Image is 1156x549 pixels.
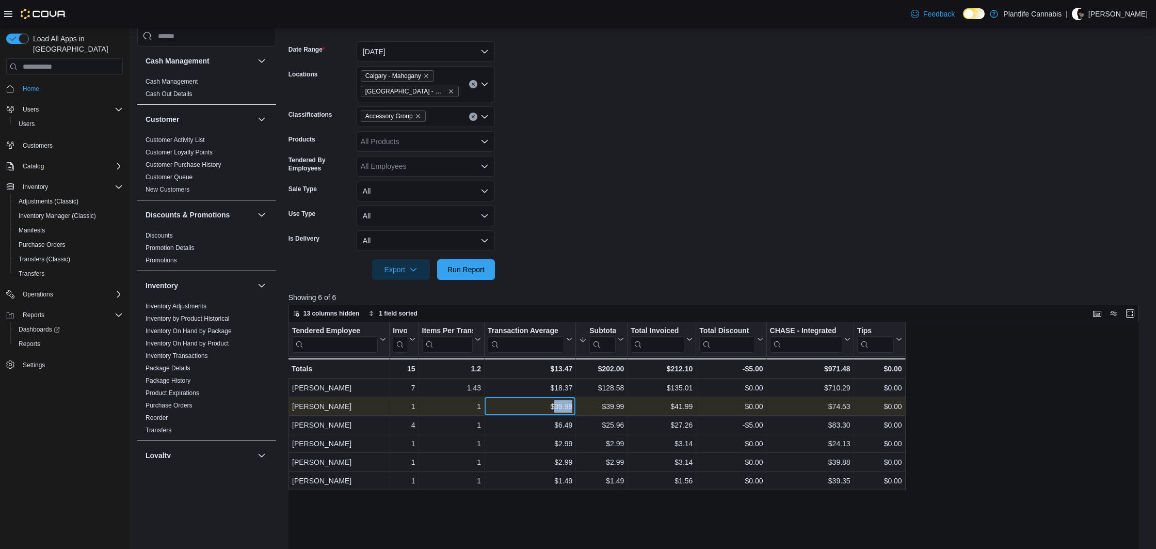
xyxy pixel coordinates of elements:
input: Dark Mode [963,8,985,19]
span: Customer Activity List [146,136,205,144]
a: Cash Management [146,78,198,85]
button: Loyalty [146,450,253,461]
span: Transfers [14,268,123,280]
button: Open list of options [480,162,489,170]
div: 4 [393,419,415,431]
a: Manifests [14,224,49,237]
button: Display options [1107,307,1120,320]
button: Remove Calgary - Mahogany Market from selection in this group [448,88,454,95]
div: $2.99 [579,437,624,450]
button: Clear input [469,113,477,121]
label: Classifications [288,111,332,119]
span: Discounts [146,231,173,240]
div: $0.00 [857,382,902,394]
a: Adjustments (Classic) [14,195,83,208]
a: Cash Out Details [146,90,192,98]
div: 1 [393,437,415,450]
span: New Customers [146,185,189,194]
a: Dashboards [14,323,64,336]
button: Tendered Employee [292,326,386,353]
button: Discounts & Promotions [255,209,268,221]
h3: Loyalty [146,450,171,461]
button: Items Per Transaction [422,326,481,353]
a: Customer Purchase History [146,161,221,168]
a: Promotion Details [146,244,195,252]
div: 1 [393,400,415,413]
button: Reports [10,337,127,351]
div: Tendered Employee [292,326,378,336]
div: $24.13 [769,437,850,450]
span: Reorder [146,414,168,422]
div: Customer [137,134,276,200]
span: 1 field sorted [379,309,418,318]
span: Catalog [23,162,44,170]
span: Transfers [19,270,44,278]
span: Transfers (Classic) [14,253,123,265]
button: Home [2,81,127,96]
div: Inventory [137,300,276,441]
button: Inventory [146,280,253,291]
p: | [1066,8,1068,20]
button: Export [372,259,430,280]
div: $2.99 [488,456,572,468]
button: Open list of options [480,137,489,146]
div: $2.99 [579,456,624,468]
span: Inventory Transactions [146,352,208,360]
span: Users [19,103,123,116]
div: $1.49 [579,475,624,487]
div: -$5.00 [699,419,763,431]
button: Loyalty [255,449,268,462]
span: Users [19,120,35,128]
div: Total Invoiced [631,326,684,336]
button: Transfers [10,266,127,281]
button: Operations [2,287,127,302]
div: $128.58 [579,382,624,394]
button: Subtotal [579,326,624,353]
a: Settings [19,359,49,371]
span: Manifests [19,226,45,234]
span: Inventory On Hand by Product [146,339,229,348]
label: Tendered By Employees [288,156,352,172]
div: Subtotal [589,326,616,336]
div: $41.99 [631,400,693,413]
span: Settings [23,361,45,369]
button: Customers [2,137,127,152]
div: $83.30 [769,419,850,431]
span: Inventory Adjustments [146,302,206,310]
a: Customer Queue [146,174,192,181]
span: Settings [19,358,123,371]
button: Users [19,103,43,116]
a: Purchase Orders [14,239,70,251]
div: $39.99 [488,400,572,413]
span: Operations [23,290,53,299]
div: $710.29 [769,382,850,394]
button: Customer [146,114,253,124]
a: Customer Activity List [146,136,205,144]
span: Inventory by Product Historical [146,315,230,323]
div: $0.00 [857,419,902,431]
span: Customer Purchase History [146,161,221,169]
div: $13.47 [488,363,572,375]
a: Inventory by Product Historical [146,315,230,322]
label: Products [288,135,315,144]
span: Purchase Orders [19,241,66,249]
span: Load All Apps in [GEOGRAPHIC_DATA] [29,34,123,54]
button: Inventory Manager (Classic) [10,209,127,223]
div: 1.43 [422,382,481,394]
label: Sale Type [288,185,317,193]
div: $0.00 [857,456,902,468]
button: Remove Accessory Group from selection in this group [415,113,421,119]
div: $202.00 [579,363,624,375]
a: Users [14,118,39,130]
label: Date Range [288,45,325,54]
div: CHASE - Integrated [769,326,842,336]
span: Run Report [447,264,485,275]
div: Items Per Transaction [422,326,473,353]
button: Settings [2,357,127,372]
label: Locations [288,70,318,79]
div: Items Per Transaction [422,326,473,336]
button: Open list of options [480,113,489,121]
span: Adjustments (Classic) [19,197,78,206]
span: Users [14,118,123,130]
